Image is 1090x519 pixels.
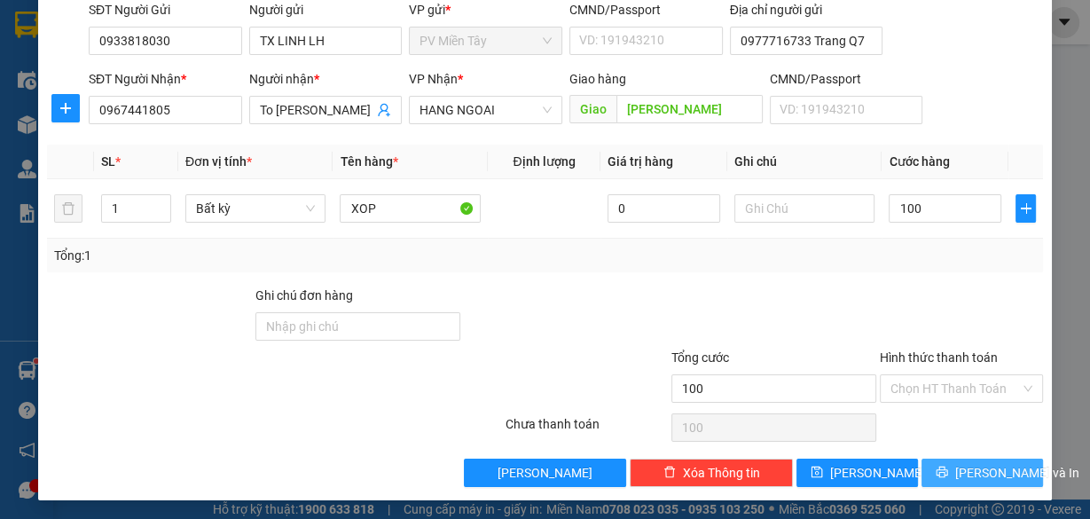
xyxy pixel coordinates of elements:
div: CMND/Passport [770,69,923,89]
button: printer[PERSON_NAME] và In [921,459,1043,487]
div: 0347215813 [152,79,304,104]
span: [PERSON_NAME] [498,463,592,483]
button: delete [54,194,82,223]
span: Nhận: [152,17,193,35]
div: Người nhận [249,69,403,89]
span: Đơn vị tính [185,154,252,169]
div: Chưa thanh toán [504,414,670,445]
div: Tổng: 1 [54,246,422,265]
input: Ghi chú đơn hàng [255,312,460,341]
span: save [811,466,823,480]
button: plus [1016,194,1036,223]
input: VD: Bàn, Ghế [340,194,481,223]
input: 0 [608,194,720,223]
span: printer [936,466,948,480]
input: Ghi Chú [734,194,875,223]
button: [PERSON_NAME] [464,459,627,487]
span: DĐ: [152,114,177,132]
span: [PERSON_NAME] [830,463,925,483]
span: plus [1016,201,1035,216]
span: Giá trị hàng [608,154,673,169]
span: Định lượng [513,154,575,169]
span: HANG NGOAI [420,97,552,123]
span: delete [663,466,676,480]
span: Gửi: [15,17,43,35]
span: SL [101,154,115,169]
div: 0902863848 [15,79,139,104]
div: huy [152,58,304,79]
span: cx phu my [177,104,299,135]
th: Ghi chú [727,145,882,179]
span: plus [52,101,79,115]
input: Địa chỉ của người gửi [730,27,883,55]
span: Giao hàng [569,72,626,86]
span: Cước hàng [889,154,949,169]
label: Ghi chú đơn hàng [255,288,353,303]
button: save[PERSON_NAME] [796,459,918,487]
button: plus [51,94,80,122]
span: Xóa Thông tin [683,463,760,483]
input: Dọc đường [616,95,763,123]
span: VP Nhận [409,72,458,86]
div: SĐT Người Nhận [89,69,242,89]
span: Giao [569,95,616,123]
div: PV Miền Tây [15,15,139,58]
div: HANG NGOAI [152,15,304,58]
span: [PERSON_NAME] và In [955,463,1079,483]
div: tx Lien SG [15,58,139,79]
span: Bất kỳ [196,195,316,222]
button: deleteXóa Thông tin [630,459,793,487]
div: 0906797883 phat [15,104,139,146]
span: user-add [377,103,391,117]
span: Tổng cước [671,350,729,365]
span: PV Miền Tây [420,28,552,54]
label: Hình thức thanh toán [880,350,998,365]
span: Tên hàng [340,154,397,169]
